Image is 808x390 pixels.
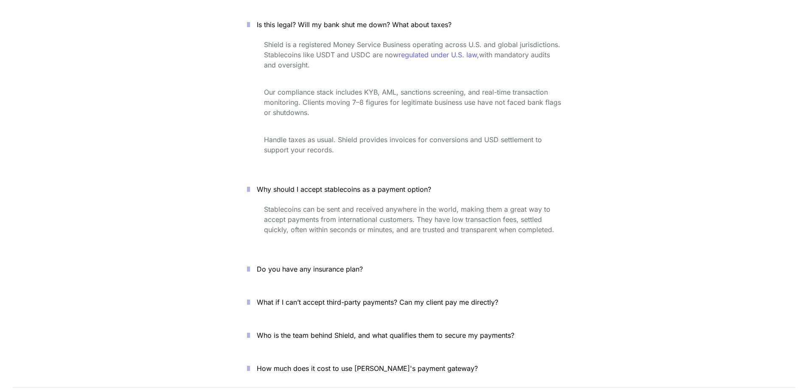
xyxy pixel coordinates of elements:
button: Is this legal? Will my bank shut me down? What about taxes? [234,11,574,38]
span: Is this legal? Will my bank shut me down? What about taxes? [257,20,452,29]
span: Shield is a registered Money Service Business operating across U.S. and global jurisdictions. Sta... [264,40,562,59]
span: How much does it cost to use [PERSON_NAME]'s payment gateway? [257,364,478,373]
a: regulated under U.S. law, [398,51,479,59]
button: What if I can’t accept third-party payments? Can my client pay me directly? [234,289,574,315]
span: Who is the team behind Shield, and what qualifies them to secure my payments? [257,331,514,339]
button: Do you have any insurance plan? [234,256,574,282]
span: Our compliance stack includes KYB, AML, sanctions screening, and real-time transaction monitoring... [264,88,563,117]
span: Stablecoins can be sent and received anywhere in the world, making them a great way to accept pay... [264,205,554,234]
button: Who is the team behind Shield, and what qualifies them to secure my payments? [234,322,574,348]
span: with mandatory audits and oversight. [264,51,552,69]
span: Do you have any insurance plan? [257,265,363,273]
span: What if I can’t accept third-party payments? Can my client pay me directly? [257,298,498,306]
div: Why should I accept stablecoins as a payment option? [234,202,574,249]
div: Is this legal? Will my bank shut me down? What about taxes? [234,38,574,169]
button: Why should I accept stablecoins as a payment option? [234,176,574,202]
span: Why should I accept stablecoins as a payment option? [257,185,431,194]
span: Handle taxes as usual. Shield provides invoices for conversions and USD settlement to support you... [264,135,544,154]
button: How much does it cost to use [PERSON_NAME]'s payment gateway? [234,355,574,382]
